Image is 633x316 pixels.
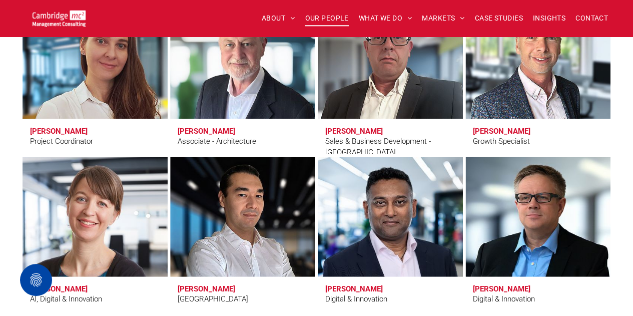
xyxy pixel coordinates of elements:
[325,293,387,305] div: Digital & Innovation
[178,127,235,136] h3: [PERSON_NAME]
[30,127,88,136] h3: [PERSON_NAME]
[465,157,610,277] a: Our People | Cambridge Management Consulting
[528,11,570,26] a: INSIGHTS
[23,157,168,277] a: Dr Zoë Webster | AI, Digital & Innovation | Cambridge Management Consulting
[33,10,86,27] img: Go to Homepage
[325,136,455,158] div: Sales & Business Development - [GEOGRAPHIC_DATA]
[473,136,530,147] div: Growth Specialist
[178,136,256,147] div: Associate - Architecture
[470,11,528,26] a: CASE STUDIES
[178,284,235,293] h3: [PERSON_NAME]
[178,293,248,305] div: [GEOGRAPHIC_DATA]
[417,11,469,26] a: MARKETS
[473,293,535,305] div: Digital & Innovation
[33,12,86,22] a: Your Business Transformed | Cambridge Management Consulting
[325,284,383,293] h3: [PERSON_NAME]
[473,127,530,136] h3: [PERSON_NAME]
[30,293,102,305] div: AI, Digital & Innovation
[30,136,93,147] div: Project Coordinator
[30,284,88,293] h3: [PERSON_NAME]
[318,157,463,277] a: Rachi Weerasinghe | Digital & Innovation | Cambridge Management Consulting
[354,11,417,26] a: WHAT WE DO
[257,11,300,26] a: ABOUT
[300,11,353,26] a: OUR PEOPLE
[473,284,530,293] h3: [PERSON_NAME]
[570,11,613,26] a: CONTACT
[170,157,315,277] a: Gustavo Zucchi | Latin America | Cambridge Management Consulting
[325,127,383,136] h3: [PERSON_NAME]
